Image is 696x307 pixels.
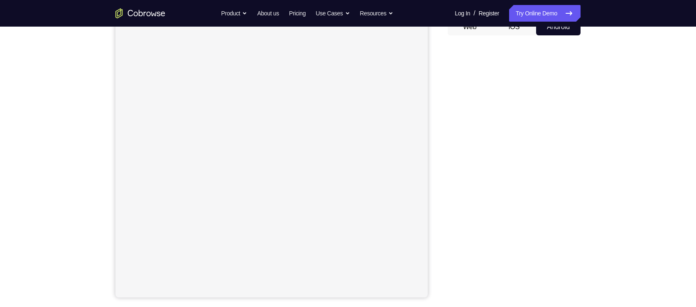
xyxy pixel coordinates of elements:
[492,19,537,35] button: iOS
[360,5,394,22] button: Resources
[448,19,492,35] button: Web
[257,5,279,22] a: About us
[115,8,165,18] a: Go to the home page
[115,19,428,297] iframe: Agent
[473,8,475,18] span: /
[479,5,499,22] a: Register
[509,5,581,22] a: Try Online Demo
[221,5,248,22] button: Product
[316,5,350,22] button: Use Cases
[455,5,470,22] a: Log In
[289,5,306,22] a: Pricing
[536,19,581,35] button: Android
